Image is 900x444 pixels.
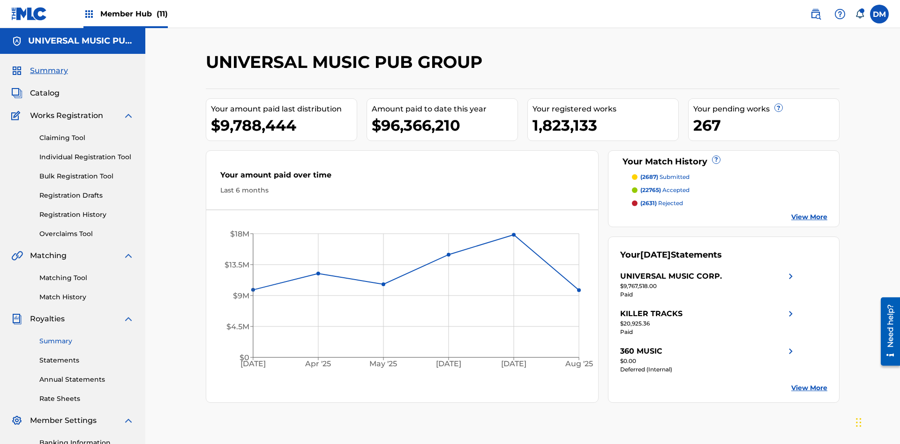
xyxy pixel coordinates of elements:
[856,408,862,437] div: Drag
[11,313,22,325] img: Royalties
[620,319,796,328] div: $20,925.36
[693,104,839,115] div: Your pending works
[370,360,397,369] tspan: May '25
[30,250,67,261] span: Matching
[206,52,487,73] h2: UNIVERSAL MUSIC PUB GROUP
[39,152,134,162] a: Individual Registration Tool
[240,353,249,362] tspan: $0
[712,156,720,163] span: ?
[785,271,796,282] img: right chevron icon
[30,65,68,76] span: Summary
[640,199,683,207] p: rejected
[640,200,657,207] span: (2631)
[620,346,796,374] a: 360 MUSICright chevron icon$0.00Deferred (Internal)
[791,383,827,393] a: View More
[83,8,95,20] img: Top Rightsholders
[372,104,517,115] div: Amount paid to date this year
[640,186,690,194] p: accepted
[28,36,134,46] h5: UNIVERSAL MUSIC PUB GROUP
[11,415,22,426] img: Member Settings
[39,394,134,404] a: Rate Sheets
[123,313,134,325] img: expand
[30,110,103,121] span: Works Registration
[791,212,827,222] a: View More
[874,294,900,370] iframe: Resource Center
[211,104,357,115] div: Your amount paid last distribution
[39,292,134,302] a: Match History
[39,210,134,220] a: Registration History
[11,36,22,47] img: Accounts
[436,360,462,369] tspan: [DATE]
[39,375,134,385] a: Annual Statements
[620,357,796,365] div: $0.00
[225,260,249,269] tspan: $13.5M
[123,250,134,261] img: expand
[620,249,722,261] div: Your Statements
[211,115,357,136] div: $9,788,444
[502,360,527,369] tspan: [DATE]
[100,8,168,19] span: Member Hub
[220,170,584,185] div: Your amount paid over time
[123,110,134,121] img: expand
[785,346,796,357] img: right chevron icon
[620,308,682,319] div: KILLER TRACKS
[30,313,65,325] span: Royalties
[870,5,889,23] div: User Menu
[620,155,828,168] div: Your Match History
[30,415,97,426] span: Member Settings
[39,273,134,283] a: Matching Tool
[785,308,796,319] img: right chevron icon
[565,360,593,369] tspan: Aug '25
[11,88,60,99] a: CatalogCatalog
[11,65,68,76] a: SummarySummary
[632,186,828,194] a: (22765) accepted
[123,415,134,426] img: expand
[640,173,690,181] p: submitted
[233,291,249,300] tspan: $9M
[220,185,584,195] div: Last 6 months
[831,5,849,23] div: Help
[39,355,134,365] a: Statements
[532,104,678,115] div: Your registered works
[632,199,828,207] a: (2631) rejected
[226,322,249,331] tspan: $4.5M
[855,9,864,19] div: Notifications
[640,186,661,193] span: (22765)
[11,250,23,261] img: Matching
[620,271,796,299] a: UNIVERSAL MUSIC CORP.right chevron icon$9,767,518.00Paid
[11,110,23,121] img: Works Registration
[157,9,168,18] span: (11)
[620,290,796,299] div: Paid
[640,250,671,260] span: [DATE]
[620,365,796,374] div: Deferred (Internal)
[853,399,900,444] iframe: Chat Widget
[11,88,22,99] img: Catalog
[39,191,134,200] a: Registration Drafts
[305,360,331,369] tspan: Apr '25
[372,115,517,136] div: $96,366,210
[810,8,821,20] img: search
[11,7,47,21] img: MLC Logo
[39,171,134,181] a: Bulk Registration Tool
[620,328,796,336] div: Paid
[775,104,782,111] span: ?
[620,282,796,290] div: $9,767,518.00
[30,88,60,99] span: Catalog
[39,229,134,239] a: Overclaims Tool
[632,173,828,181] a: (2687) submitted
[640,173,658,180] span: (2687)
[11,65,22,76] img: Summary
[230,229,249,238] tspan: $18M
[620,346,662,357] div: 360 MUSIC
[620,271,722,282] div: UNIVERSAL MUSIC CORP.
[834,8,846,20] img: help
[806,5,825,23] a: Public Search
[532,115,678,136] div: 1,823,133
[39,336,134,346] a: Summary
[693,115,839,136] div: 267
[620,308,796,336] a: KILLER TRACKSright chevron icon$20,925.36Paid
[240,360,266,369] tspan: [DATE]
